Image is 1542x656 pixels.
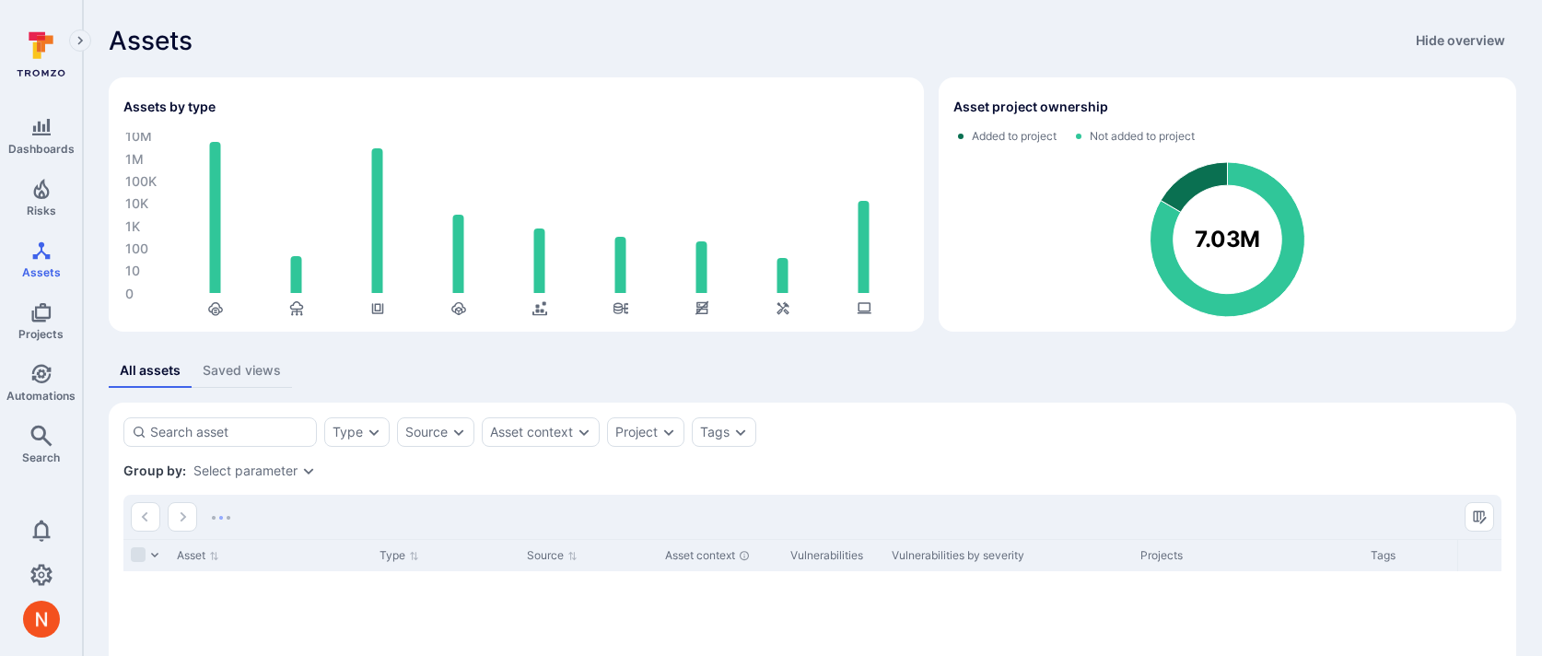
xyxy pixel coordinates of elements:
div: grouping parameters [193,463,316,478]
span: Added to project [972,129,1057,144]
div: Automatically discovered context associated with the asset [739,550,750,561]
span: Projects [18,327,64,341]
text: 10M [125,128,152,144]
text: 10 [125,263,140,278]
button: Project [615,425,658,439]
button: Tags [700,425,730,439]
button: Expand dropdown [733,425,748,439]
img: Loading... [212,516,230,520]
button: Sort by Type [380,548,419,563]
button: Expand dropdown [367,425,381,439]
span: Select all rows [131,547,146,562]
button: Go to the next page [168,502,197,532]
div: assets tabs [109,354,1516,388]
input: Search asset [150,423,309,441]
button: Sort by Source [527,548,578,563]
text: 100 [125,240,148,256]
button: Manage columns [1465,502,1494,532]
span: Not added to project [1090,129,1195,144]
text: 1M [125,151,144,167]
span: Assets [109,26,193,55]
button: Expand dropdown [451,425,466,439]
text: 100K [125,173,157,189]
button: Expand dropdown [661,425,676,439]
button: Asset context [490,425,573,439]
div: Projects [1140,547,1356,564]
button: Sort by Asset [177,548,219,563]
div: Neeren Patki [23,601,60,638]
button: Go to the previous page [131,502,160,532]
button: Expand navigation menu [69,29,91,52]
span: Dashboards [8,142,75,156]
div: Saved views [203,361,281,380]
div: Vulnerabilities by severity [892,547,1126,564]
span: Search [22,451,60,464]
span: Risks [27,204,56,217]
button: Type [333,425,363,439]
h2: Asset project ownership [953,98,1108,116]
button: Expand dropdown [301,463,316,478]
span: Assets [22,265,61,279]
div: Assets overview [94,63,1516,332]
span: Group by: [123,462,186,480]
text: 7.03M [1194,227,1260,253]
text: 1K [125,218,140,234]
button: Source [405,425,448,439]
span: Automations [6,389,76,403]
text: 0 [125,286,134,301]
img: ACg8ocIprwjrgDQnDsNSk9Ghn5p5-B8DpAKWoJ5Gi9syOE4K59tr4Q=s96-c [23,601,60,638]
button: Select parameter [193,463,298,478]
h2: Assets by type [123,98,216,116]
text: 10K [125,195,148,211]
div: Asset context [665,547,776,564]
button: Hide overview [1405,26,1516,55]
i: Expand navigation menu [74,33,87,49]
div: Vulnerabilities [790,547,877,564]
div: All assets [120,361,181,380]
button: Expand dropdown [577,425,591,439]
